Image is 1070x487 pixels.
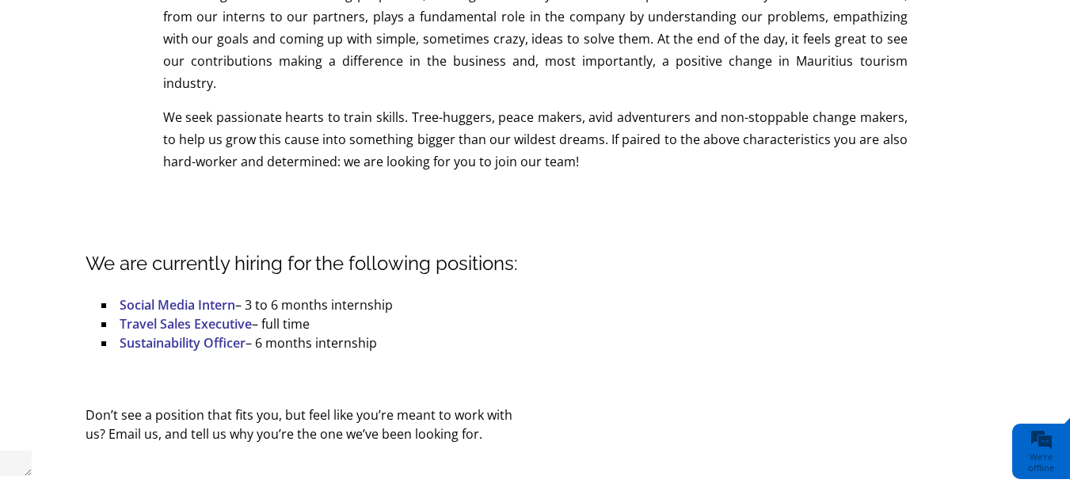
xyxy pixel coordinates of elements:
li: – full time [101,314,525,333]
a: Travel Sales Executive [120,315,252,333]
a: Social Media Intern [120,296,235,314]
li: – 6 months internship [101,333,525,352]
p: We seek passionate hearts to train skills. Tree-huggers, peace makers, avid adventurers and non-s... [163,106,908,173]
div: We're offline [1016,451,1066,474]
span: We are currently hiring for the following positions: [86,252,518,275]
a: Sustainability Officer [120,334,246,352]
li: – 3 to 6 months internship [101,295,525,314]
p: Don’t see a position that fits you, but feel like you’re meant to work with us? Email us, and tel... [86,405,525,443]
